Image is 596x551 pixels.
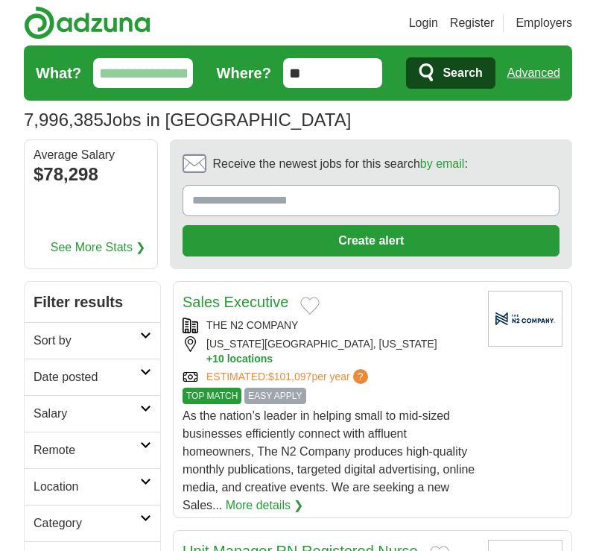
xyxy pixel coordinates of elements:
[183,409,475,511] span: As the nation’s leader in helping small to mid-sized businesses efficiently connect with affluent...
[25,432,160,468] a: Remote
[183,318,476,333] div: THE N2 COMPANY
[420,157,465,170] a: by email
[25,505,160,541] a: Category
[217,62,271,84] label: Where?
[25,468,160,505] a: Location
[36,62,81,84] label: What?
[507,58,560,88] a: Advanced
[516,14,572,32] a: Employers
[409,14,438,32] a: Login
[353,369,368,384] span: ?
[24,107,104,133] span: 7,996,385
[34,149,148,161] div: Average Salary
[34,332,140,350] h2: Sort by
[25,395,160,432] a: Salary
[183,225,559,256] button: Create alert
[34,405,140,423] h2: Salary
[244,388,305,404] span: EASY APPLY
[206,369,371,385] a: ESTIMATED:$101,097per year?
[25,359,160,395] a: Date posted
[183,294,288,310] a: Sales Executive
[212,155,467,173] span: Receive the newest jobs for this search :
[25,282,160,322] h2: Filter results
[24,110,351,130] h1: Jobs in [GEOGRAPHIC_DATA]
[450,14,495,32] a: Register
[24,6,150,40] img: Adzuna logo
[25,322,160,359] a: Sort by
[34,514,140,532] h2: Category
[268,371,311,382] span: $101,097
[34,161,148,188] div: $78,298
[34,478,140,496] h2: Location
[406,57,495,89] button: Search
[183,388,241,404] span: TOP MATCH
[34,441,140,459] h2: Remote
[51,239,146,256] a: See More Stats ❯
[34,368,140,386] h2: Date posted
[300,297,320,315] button: Add to favorite jobs
[488,291,562,347] img: Company logo
[206,352,476,366] button: +10 locations
[443,58,482,88] span: Search
[206,352,212,366] span: +
[226,497,304,514] a: More details ❯
[183,336,476,366] div: [US_STATE][GEOGRAPHIC_DATA], [US_STATE]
